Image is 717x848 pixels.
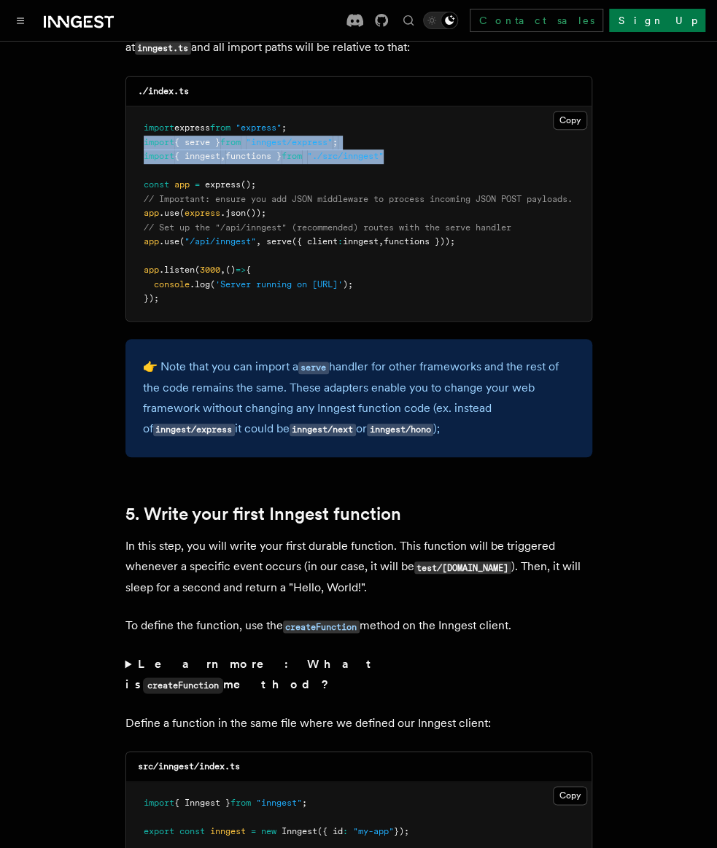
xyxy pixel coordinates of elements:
span: , [379,236,384,246]
a: serve [298,359,329,373]
span: ( [210,279,215,289]
span: "./src/inngest" [307,151,384,161]
span: , [220,151,225,161]
span: // Important: ensure you add JSON middleware to process incoming JSON POST payloads. [144,194,573,204]
button: Copy [553,786,587,805]
span: Inngest [282,826,317,836]
button: Copy [553,111,587,130]
span: const [179,826,205,836]
a: 5. Write your first Inngest function [125,504,401,524]
span: "express" [236,122,282,133]
span: app [174,179,190,190]
span: import [144,122,174,133]
code: inngest/hono [367,424,433,436]
code: src/inngest/index.ts [138,761,240,771]
span: from [230,798,251,808]
span: : [343,826,348,836]
span: inngest [343,236,379,246]
span: app [144,236,159,246]
strong: Learn more: What is method? [125,657,377,691]
span: new [261,826,276,836]
code: inngest.ts [135,42,191,55]
p: To define the function, use the method on the Inngest client. [125,615,592,637]
span: express [205,179,241,190]
span: : [338,236,343,246]
span: inngest [210,826,246,836]
span: => [236,265,246,275]
span: ); [343,279,353,289]
span: , [220,265,225,275]
span: .use [159,208,179,218]
span: }); [394,826,409,836]
span: { inngest [174,151,220,161]
span: // Set up the "/api/inngest" (recommended) routes with the serve handler [144,222,511,233]
span: functions } [225,151,282,161]
code: inngest/next [290,424,356,436]
code: serve [298,362,329,374]
span: ({ id [317,826,343,836]
span: .listen [159,265,195,275]
span: import [144,151,174,161]
span: (); [241,179,256,190]
code: test/[DOMAIN_NAME] [414,561,511,574]
span: functions })); [384,236,455,246]
span: ; [282,122,287,133]
span: from [210,122,230,133]
span: () [225,265,236,275]
span: ()); [246,208,266,218]
span: export [144,826,174,836]
span: = [195,179,200,190]
span: .json [220,208,246,218]
span: "my-app" [353,826,394,836]
span: ( [195,265,200,275]
summary: Learn more: What iscreateFunctionmethod? [125,654,592,696]
span: console [154,279,190,289]
span: 3000 [200,265,220,275]
a: Sign Up [609,9,705,32]
span: .use [159,236,179,246]
span: express [174,122,210,133]
p: In this step, you will write your first durable function. This function will be triggered wheneve... [125,536,592,598]
span: { [246,265,251,275]
a: createFunction [283,618,360,632]
span: ; [302,798,307,808]
span: "inngest/express" [246,137,333,147]
span: from [220,137,241,147]
span: , [256,236,261,246]
code: inngest/express [153,424,235,436]
span: .log [190,279,210,289]
p: 👉 Note that you can import a handler for other frameworks and the rest of the code remains the sa... [143,357,575,440]
code: createFunction [143,677,223,693]
button: Toggle navigation [12,12,29,29]
span: ; [333,137,338,147]
span: app [144,265,159,275]
span: ( [179,208,185,218]
span: "inngest" [256,798,302,808]
span: app [144,208,159,218]
code: ./index.ts [138,86,189,96]
a: Contact sales [470,9,603,32]
span: from [282,151,302,161]
span: ({ client [292,236,338,246]
span: }); [144,293,159,303]
span: ( [179,236,185,246]
span: import [144,798,174,808]
span: const [144,179,169,190]
span: = [251,826,256,836]
span: express [185,208,220,218]
button: Find something... [400,12,417,29]
span: { serve } [174,137,220,147]
p: Define a function in the same file where we defined our Inngest client: [125,713,592,734]
button: Toggle dark mode [423,12,458,29]
span: 'Server running on [URL]' [215,279,343,289]
span: { Inngest } [174,798,230,808]
code: createFunction [283,621,360,633]
span: serve [266,236,292,246]
span: "/api/inngest" [185,236,256,246]
span: import [144,137,174,147]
